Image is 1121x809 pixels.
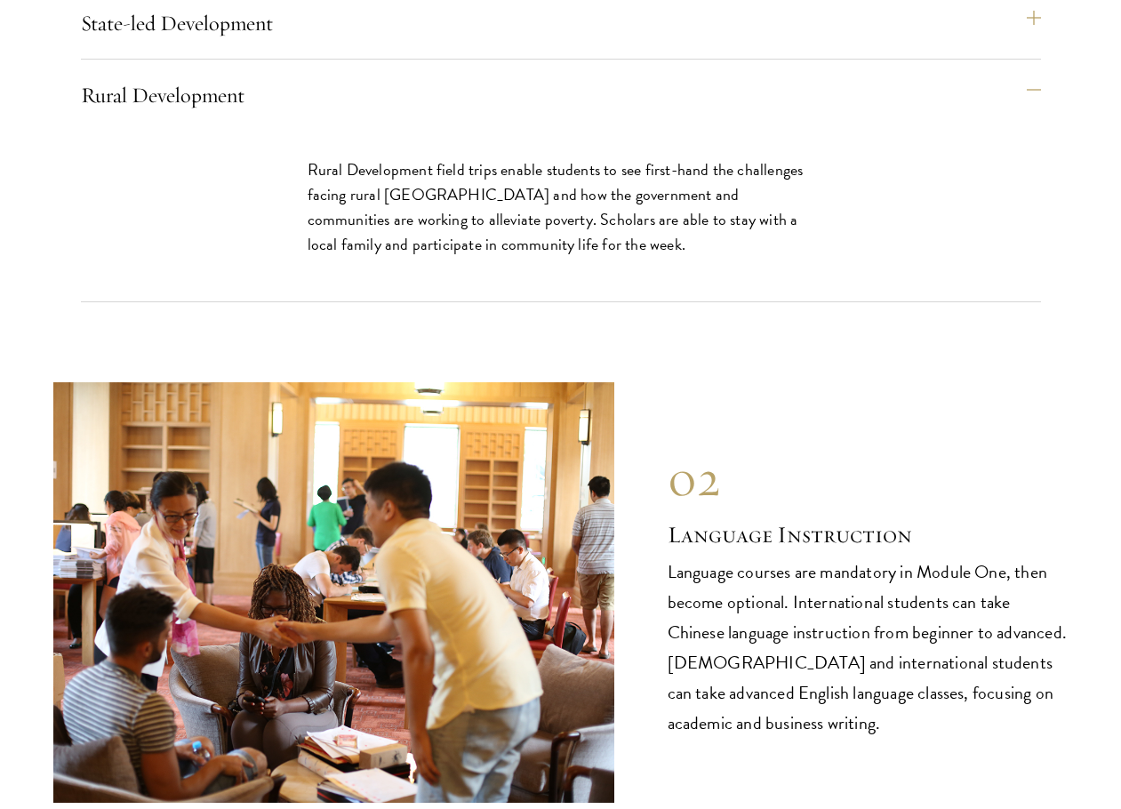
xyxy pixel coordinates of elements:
p: Language courses are mandatory in Module One, then become optional. International students can ta... [668,557,1069,738]
h2: Language Instruction [668,518,1069,552]
button: Rural Development [81,74,1041,116]
div: 02 [668,447,1069,509]
p: Rural Development field trips enable students to see first-hand the challenges facing rural [GEOG... [308,157,814,257]
button: State-led Development [81,2,1041,44]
